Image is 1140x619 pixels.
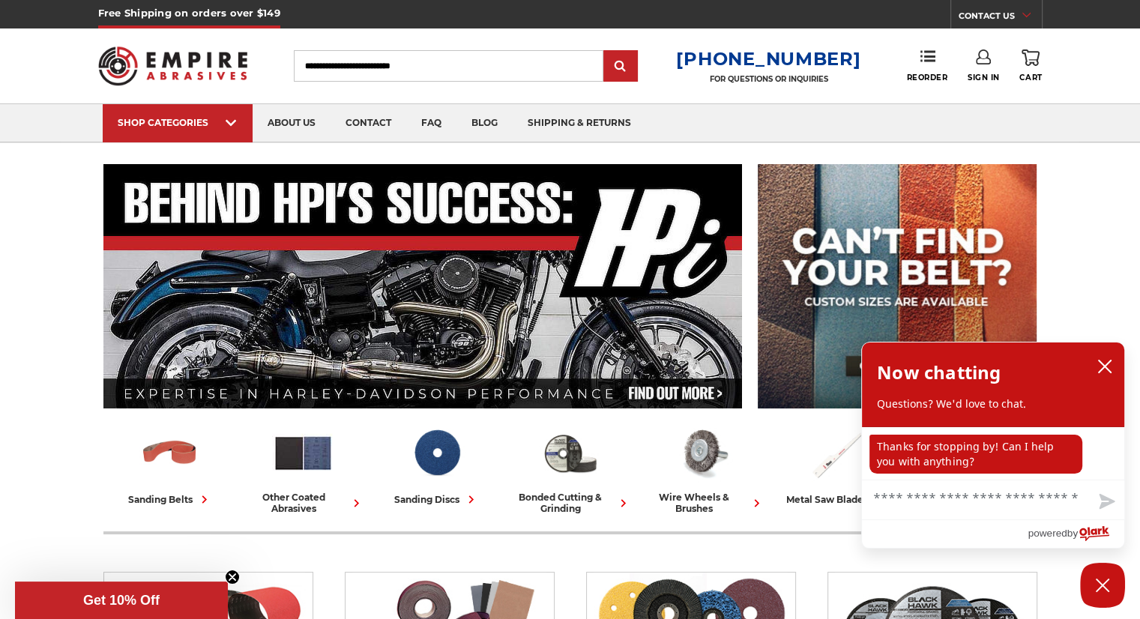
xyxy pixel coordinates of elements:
img: Sanding Belts [139,422,201,484]
button: close chatbox [1093,355,1117,378]
a: Reorder [906,49,947,82]
div: chat [862,427,1124,480]
a: sanding discs [376,422,498,507]
a: faq [406,104,456,142]
a: other coated abrasives [243,422,364,514]
span: Reorder [906,73,947,82]
input: Submit [606,52,636,82]
a: bonded cutting & grinding [510,422,631,514]
img: Sanding Discs [405,422,468,484]
div: Get 10% OffClose teaser [15,582,228,619]
a: wire wheels & brushes [643,422,764,514]
a: blog [456,104,513,142]
span: powered [1028,524,1067,543]
p: Questions? We'd love to chat. [877,396,1109,411]
button: Close Chatbox [1080,563,1125,608]
div: sanding discs [394,492,479,507]
img: Wire Wheels & Brushes [672,422,735,484]
div: SHOP CATEGORIES [118,117,238,128]
a: sanding belts [109,422,231,507]
span: by [1067,524,1078,543]
a: [PHONE_NUMBER] [676,48,860,70]
span: Sign In [968,73,1000,82]
img: Banner for an interview featuring Horsepower Inc who makes Harley performance upgrades featured o... [103,164,743,408]
div: wire wheels & brushes [643,492,764,514]
img: Other Coated Abrasives [272,422,334,484]
img: Bonded Cutting & Grinding [539,422,601,484]
div: olark chatbox [861,342,1125,549]
div: metal saw blades [786,492,887,507]
img: Metal Saw Blades [806,422,868,484]
button: Send message [1087,485,1124,519]
a: Powered by Olark [1028,520,1124,548]
div: sanding belts [128,492,212,507]
a: shipping & returns [513,104,646,142]
a: about us [253,104,331,142]
span: Cart [1019,73,1042,82]
a: contact [331,104,406,142]
a: Cart [1019,49,1042,82]
h2: Now chatting [877,357,1001,387]
div: other coated abrasives [243,492,364,514]
a: metal saw blades [776,422,898,507]
div: bonded cutting & grinding [510,492,631,514]
button: Close teaser [225,570,240,585]
img: Empire Abrasives [98,37,248,95]
span: Get 10% Off [83,593,160,608]
p: FOR QUESTIONS OR INQUIRIES [676,74,860,84]
p: Thanks for stopping by! Can I help you with anything? [869,435,1082,474]
a: CONTACT US [959,7,1042,28]
img: promo banner for custom belts. [758,164,1037,408]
